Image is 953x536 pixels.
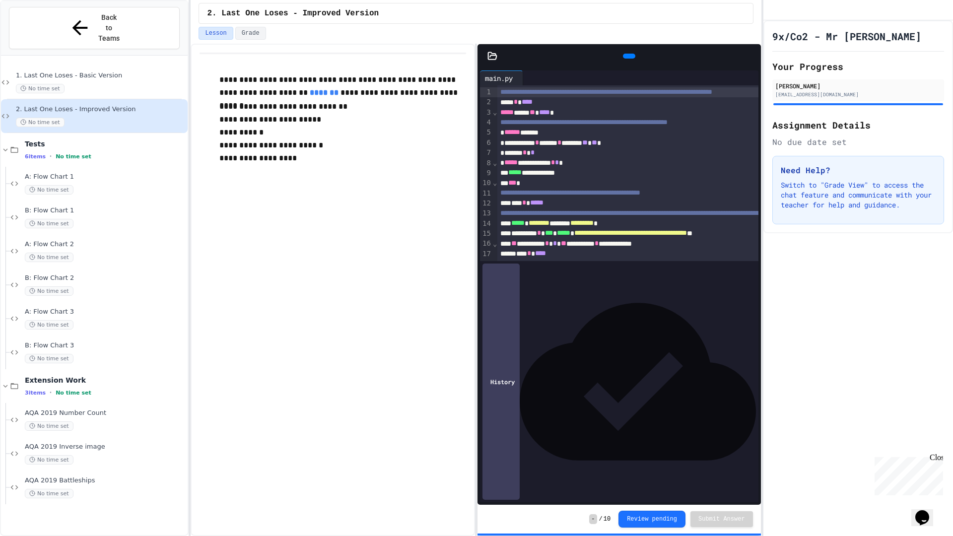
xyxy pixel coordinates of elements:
span: AQA 2019 Number Count [25,409,186,417]
span: Extension Work [25,376,186,385]
span: Fold line [492,179,497,187]
h3: Need Help? [781,164,936,176]
span: No time set [25,421,73,431]
span: 2. Last One Loses - Improved Version [207,7,379,19]
span: 2. Last One Loses - Improved Version [16,105,186,114]
span: Fold line [492,240,497,248]
span: B: Flow Chart 3 [25,341,186,350]
span: • [50,152,52,160]
button: Back to Teams [9,7,180,49]
button: Review pending [618,511,685,528]
span: No time set [25,219,73,228]
span: Back to Teams [97,12,121,44]
span: No time set [56,153,91,160]
span: No time set [16,118,65,127]
div: No due date set [772,136,944,148]
span: A: Flow Chart 3 [25,308,186,316]
iframe: chat widget [871,453,943,495]
span: No time set [25,354,73,363]
div: [EMAIL_ADDRESS][DOMAIN_NAME] [775,91,941,98]
div: Chat with us now!Close [4,4,68,63]
span: AQA 2019 Battleships [25,476,186,485]
span: 1. Last One Loses - Basic Version [16,71,186,80]
span: B: Flow Chart 1 [25,206,186,215]
span: Fold line [492,108,497,116]
span: • [50,389,52,397]
h1: 9x/Co2 - Mr [PERSON_NAME] [772,29,921,43]
div: 18 [480,259,492,269]
h2: Your Progress [772,60,944,73]
div: 11 [480,189,492,199]
span: Fold line [492,159,497,167]
div: 2 [480,97,492,107]
span: No time set [25,489,73,498]
div: 13 [480,208,492,218]
div: History [482,264,520,500]
span: - [589,514,597,524]
div: 9 [480,168,492,178]
div: 3 [480,108,492,118]
span: 10 [604,515,611,523]
span: No time set [25,185,73,195]
h2: Assignment Details [772,118,944,132]
iframe: chat widget [911,496,943,526]
span: No time set [25,253,73,262]
span: B: Flow Chart 2 [25,274,186,282]
div: 1 [480,87,492,97]
button: Lesson [199,27,233,40]
div: 5 [480,128,492,137]
span: AQA 2019 Inverse image [25,443,186,451]
span: 3 items [25,390,46,396]
div: 6 [480,138,492,148]
div: main.py [480,70,523,85]
span: 6 items [25,153,46,160]
div: [PERSON_NAME] [775,81,941,90]
p: Switch to "Grade View" to access the chat feature and communicate with your teacher for help and ... [781,180,936,210]
div: 12 [480,199,492,208]
span: No time set [25,320,73,330]
div: 17 [480,249,492,259]
button: Submit Answer [690,511,753,527]
div: 7 [480,148,492,158]
div: 4 [480,118,492,128]
span: Tests [25,139,186,148]
div: 8 [480,158,492,168]
span: No time set [25,455,73,465]
div: main.py [480,73,518,83]
button: Grade [235,27,266,40]
span: No time set [16,84,65,93]
div: 10 [480,178,492,188]
span: Submit Answer [698,515,745,523]
div: 14 [480,219,492,229]
span: A: Flow Chart 2 [25,240,186,249]
div: 15 [480,229,492,239]
span: A: Flow Chart 1 [25,173,186,181]
div: 16 [480,239,492,249]
span: No time set [56,390,91,396]
span: No time set [25,286,73,296]
span: / [599,515,603,523]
